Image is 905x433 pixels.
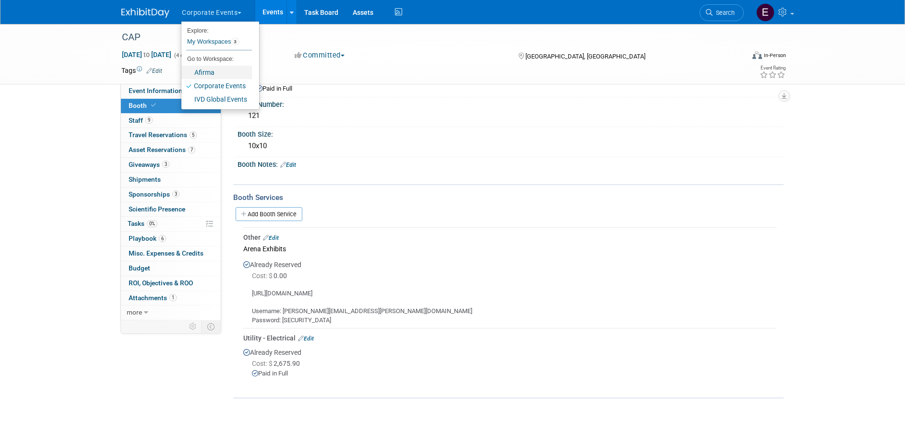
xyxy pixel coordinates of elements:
[151,103,156,108] i: Booth reservation complete
[172,190,179,198] span: 3
[252,272,274,280] span: Cost: $
[129,294,177,302] span: Attachments
[243,281,776,325] div: [URL][DOMAIN_NAME] Username: [PERSON_NAME][EMAIL_ADDRESS][PERSON_NAME][DOMAIN_NAME] Password: [SE...
[252,272,291,280] span: 0.00
[159,235,166,242] span: 6
[129,234,166,242] span: Playbook
[687,50,786,64] div: Event Format
[119,29,729,46] div: CAP
[756,3,774,22] img: Emma Mitchell
[243,242,776,255] div: Arena Exhibits
[238,157,784,170] div: Booth Notes:
[188,146,195,153] span: 7
[121,217,221,231] a: Tasks0%
[181,25,252,34] li: Explore:
[252,360,274,367] span: Cost: $
[169,294,177,301] span: 1
[238,127,784,139] div: Booth Size:
[256,84,776,94] div: Paid in Full
[752,51,762,59] img: Format-Inperson.png
[129,146,195,153] span: Asset Reservations
[121,261,221,276] a: Budget
[121,276,221,291] a: ROI, Objectives & ROO
[128,220,157,227] span: Tasks
[129,249,203,257] span: Misc. Expenses & Credits
[129,176,161,183] span: Shipments
[280,162,296,168] a: Edit
[121,50,172,59] span: [DATE] [DATE]
[190,131,197,139] span: 5
[121,158,221,172] a: Giveaways3
[291,50,348,60] button: Committed
[121,114,221,128] a: Staff9
[121,143,221,157] a: Asset Reservations7
[129,264,150,272] span: Budget
[121,202,221,217] a: Scientific Presence
[129,161,169,168] span: Giveaways
[238,97,784,109] div: Booth Number:
[181,53,252,65] li: Go to Workspace:
[121,8,169,18] img: ExhibitDay
[145,117,153,124] span: 9
[252,360,304,367] span: 2,675.90
[129,205,185,213] span: Scientific Presence
[763,52,786,59] div: In-Person
[181,66,252,79] a: Afirma
[121,128,221,142] a: Travel Reservations5
[298,335,314,342] a: Edit
[760,66,786,70] div: Event Rating
[121,66,162,75] td: Tags
[121,305,221,320] a: more
[181,93,252,106] a: IVD Global Events
[127,308,142,316] span: more
[202,320,221,333] td: Toggle Event Tabs
[146,68,162,74] a: Edit
[243,233,776,242] div: Other
[245,108,776,123] div: 121
[121,84,221,98] a: Event Information
[162,161,169,168] span: 3
[142,51,151,59] span: to
[186,34,252,50] a: My Workspaces3
[252,369,776,378] div: Paid in Full
[129,87,182,94] span: Event Information
[236,207,302,221] a: Add Booth Service
[185,320,202,333] td: Personalize Event Tab Strip
[129,102,158,109] span: Booth
[129,279,193,287] span: ROI, Objectives & ROO
[245,139,776,153] div: 10x10
[129,190,179,198] span: Sponsorships
[700,4,744,21] a: Search
[233,192,784,203] div: Booth Services
[147,220,157,227] span: 0%
[263,234,279,241] a: Edit
[181,79,252,93] a: Corporate Events
[713,9,735,16] span: Search
[121,246,221,261] a: Misc. Expenses & Credits
[243,333,776,343] div: Utility - Electrical
[121,232,221,246] a: Playbook6
[121,291,221,305] a: Attachments1
[525,53,645,60] span: [GEOGRAPHIC_DATA], [GEOGRAPHIC_DATA]
[173,52,193,59] span: (4 days)
[243,255,776,325] div: Already Reserved
[121,173,221,187] a: Shipments
[121,99,221,113] a: Booth
[231,38,239,46] span: 3
[129,117,153,124] span: Staff
[243,343,776,386] div: Already Reserved
[121,187,221,202] a: Sponsorships3
[129,131,197,139] span: Travel Reservations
